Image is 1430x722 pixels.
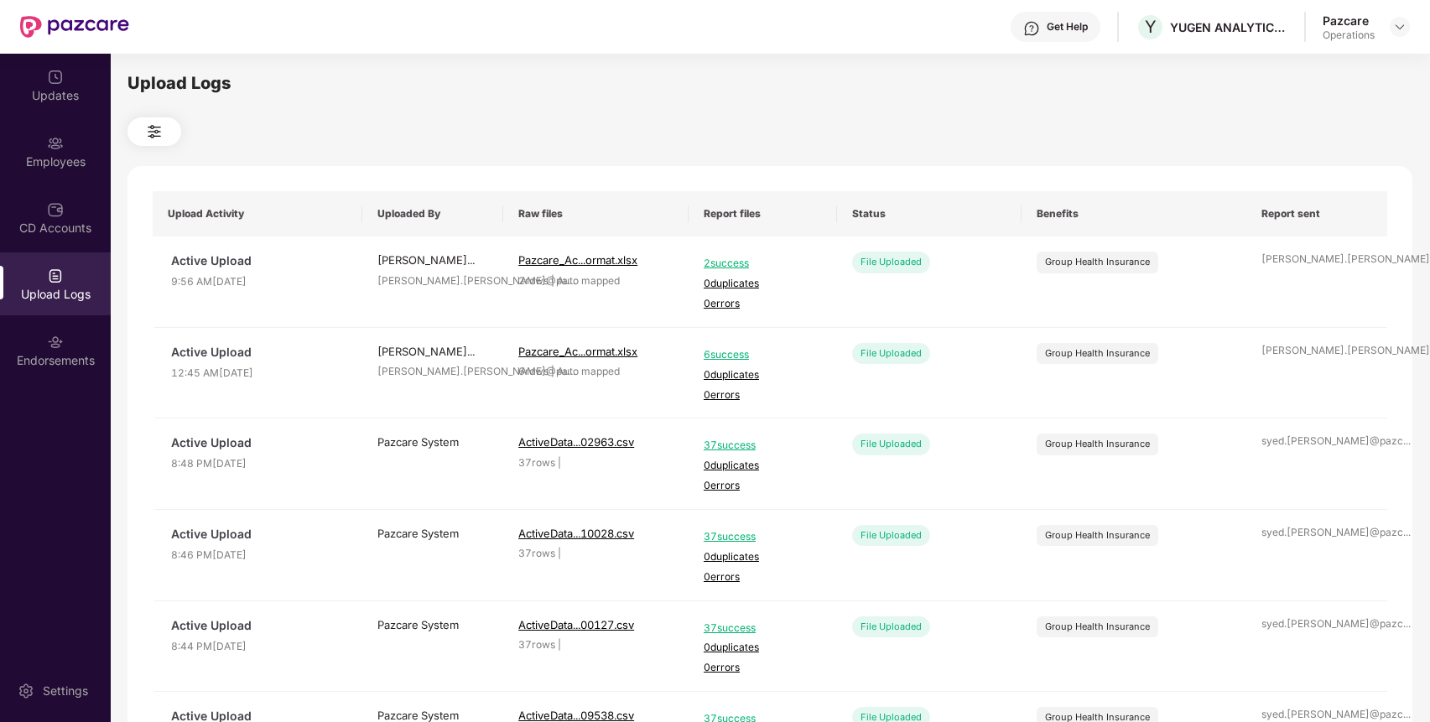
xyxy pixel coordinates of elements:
[852,616,930,637] div: File Uploaded
[704,569,822,585] span: 0 errors
[1045,620,1150,634] div: Group Health Insurance
[1045,346,1150,361] div: Group Health Insurance
[704,478,822,494] span: 0 errors
[1323,13,1375,29] div: Pazcare
[377,273,488,289] div: [PERSON_NAME].[PERSON_NAME]@pa
[47,201,64,218] img: svg+xml;base64,PHN2ZyBpZD0iQ0RfQWNjb3VudHMiIGRhdGEtbmFtZT0iQ0QgQWNjb3VudHMiIHhtbG5zPSJodHRwOi8vd3...
[127,70,1412,96] div: Upload Logs
[377,434,488,450] div: Pazcare System
[1023,20,1040,37] img: svg+xml;base64,PHN2ZyBpZD0iSGVscC0zMngzMiIgeG1sbnM9Imh0dHA6Ly93d3cudzMub3JnLzIwMDAvc3ZnIiB3aWR0aD...
[1261,252,1372,268] div: [PERSON_NAME].[PERSON_NAME]@pa
[704,367,822,383] span: 0 duplicates
[467,345,475,358] span: ...
[153,191,362,236] th: Upload Activity
[1045,528,1150,543] div: Group Health Insurance
[377,525,488,542] div: Pazcare System
[518,435,634,449] span: ActiveData...02963.csv
[518,527,634,540] span: ActiveData...10028.csv
[704,438,822,454] span: 37 success
[704,458,822,474] span: 0 duplicates
[171,434,347,452] span: Active Upload
[171,252,347,270] span: Active Upload
[518,547,555,559] span: 37 rows
[704,296,822,312] span: 0 errors
[704,387,822,403] span: 0 errors
[377,252,488,268] div: [PERSON_NAME]
[558,547,561,559] span: |
[1045,255,1150,269] div: Group Health Insurance
[171,274,347,290] span: 9:56 AM[DATE]
[518,365,549,377] span: 6 rows
[689,191,837,236] th: Report files
[557,365,620,377] span: Auto mapped
[852,525,930,546] div: File Uploaded
[1261,434,1372,449] div: syed.[PERSON_NAME]@pazc
[557,274,620,287] span: Auto mapped
[171,616,347,635] span: Active Upload
[1261,616,1372,632] div: syed.[PERSON_NAME]@pazc
[20,16,129,38] img: New Pazcare Logo
[852,434,930,454] div: File Uploaded
[852,252,930,273] div: File Uploaded
[377,343,488,360] div: [PERSON_NAME]
[171,525,347,543] span: Active Upload
[1323,29,1375,42] div: Operations
[1145,17,1157,37] span: Y
[704,660,822,676] span: 0 errors
[377,364,488,380] div: [PERSON_NAME].[PERSON_NAME]@pa
[704,549,822,565] span: 0 duplicates
[171,548,347,564] span: 8:46 PM[DATE]
[704,347,822,363] span: 6 success
[551,365,554,377] span: |
[1403,434,1411,447] span: ...
[518,274,549,287] span: 2 rows
[171,639,347,655] span: 8:44 PM[DATE]
[704,621,822,636] span: 37 success
[852,343,930,364] div: File Uploaded
[503,191,689,236] th: Raw files
[704,529,822,545] span: 37 success
[518,456,555,469] span: 37 rows
[1393,20,1407,34] img: svg+xml;base64,PHN2ZyBpZD0iRHJvcGRvd24tMzJ4MzIiIHhtbG5zPSJodHRwOi8vd3d3LnczLm9yZy8yMDAwL3N2ZyIgd2...
[518,253,637,267] span: Pazcare_Ac...ormat.xlsx
[1246,191,1387,236] th: Report sent
[1045,437,1150,451] div: Group Health Insurance
[38,683,93,699] div: Settings
[704,256,822,272] span: 2 success
[467,253,475,267] span: ...
[1403,526,1411,538] span: ...
[47,268,64,284] img: svg+xml;base64,PHN2ZyBpZD0iVXBsb2FkX0xvZ3MiIGRhdGEtbmFtZT0iVXBsb2FkIExvZ3MiIHhtbG5zPSJodHRwOi8vd3...
[1047,20,1088,34] div: Get Help
[518,709,634,722] span: ActiveData...09538.csv
[1403,708,1411,720] span: ...
[704,276,822,292] span: 0 duplicates
[171,343,347,361] span: Active Upload
[1261,525,1372,541] div: syed.[PERSON_NAME]@pazc
[1403,617,1411,630] span: ...
[1261,343,1372,359] div: [PERSON_NAME].[PERSON_NAME]@pa
[518,345,637,358] span: Pazcare_Ac...ormat.xlsx
[558,456,561,469] span: |
[837,191,1022,236] th: Status
[47,334,64,351] img: svg+xml;base64,PHN2ZyBpZD0iRW5kb3JzZW1lbnRzIiB4bWxucz0iaHR0cDovL3d3dy53My5vcmcvMjAwMC9zdmciIHdpZH...
[171,366,347,382] span: 12:45 AM[DATE]
[518,638,555,651] span: 37 rows
[518,618,634,631] span: ActiveData...00127.csv
[1022,191,1246,236] th: Benefits
[704,640,822,656] span: 0 duplicates
[144,122,164,142] img: svg+xml;base64,PHN2ZyB4bWxucz0iaHR0cDovL3d3dy53My5vcmcvMjAwMC9zdmciIHdpZHRoPSIyNCIgaGVpZ2h0PSIyNC...
[1170,19,1287,35] div: YUGEN ANALYTICS PRIVATE LIMITED
[362,191,503,236] th: Uploaded By
[171,456,347,472] span: 8:48 PM[DATE]
[18,683,34,699] img: svg+xml;base64,PHN2ZyBpZD0iU2V0dGluZy0yMHgyMCIgeG1sbnM9Imh0dHA6Ly93d3cudzMub3JnLzIwMDAvc3ZnIiB3aW...
[47,135,64,152] img: svg+xml;base64,PHN2ZyBpZD0iRW1wbG95ZWVzIiB4bWxucz0iaHR0cDovL3d3dy53My5vcmcvMjAwMC9zdmciIHdpZHRoPS...
[377,616,488,633] div: Pazcare System
[551,274,554,287] span: |
[47,69,64,86] img: svg+xml;base64,PHN2ZyBpZD0iVXBkYXRlZCIgeG1sbnM9Imh0dHA6Ly93d3cudzMub3JnLzIwMDAvc3ZnIiB3aWR0aD0iMj...
[558,638,561,651] span: |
